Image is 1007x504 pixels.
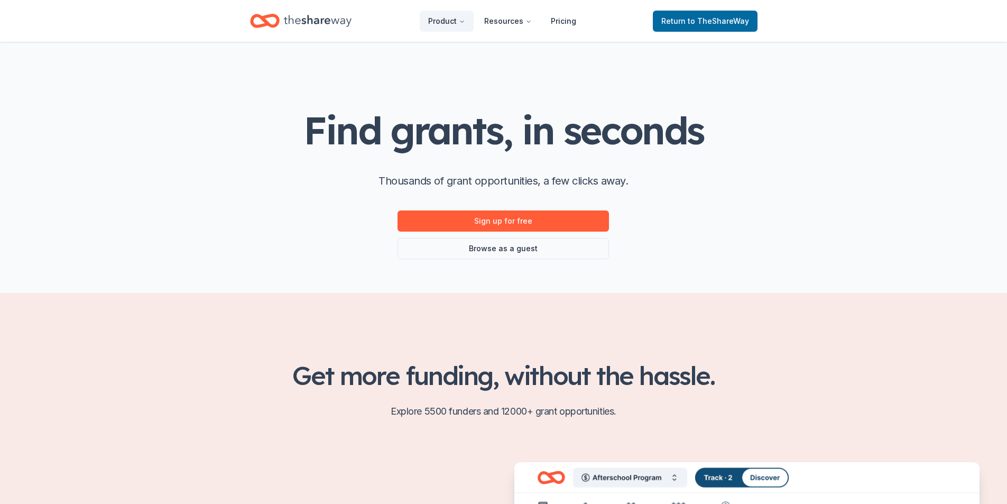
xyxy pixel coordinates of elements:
p: Thousands of grant opportunities, a few clicks away. [378,172,628,189]
span: Return [661,15,749,28]
span: to TheShareWay [688,16,749,25]
nav: Main [420,8,585,33]
p: Explore 5500 funders and 12000+ grant opportunities. [250,403,757,420]
button: Resources [476,11,540,32]
a: Returnto TheShareWay [653,11,757,32]
button: Product [420,11,474,32]
a: Pricing [542,11,585,32]
a: Browse as a guest [398,238,609,259]
h2: Get more funding, without the hassle. [250,361,757,390]
a: Sign up for free [398,210,609,232]
a: Home [250,8,352,33]
h1: Find grants, in seconds [303,109,703,151]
